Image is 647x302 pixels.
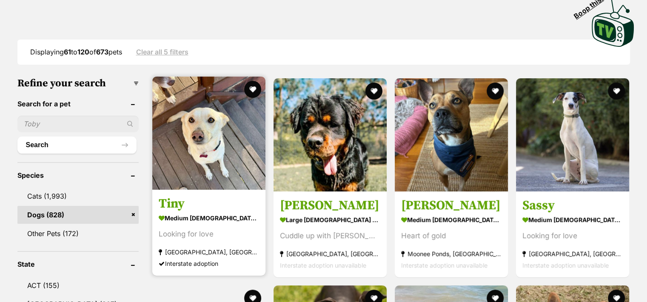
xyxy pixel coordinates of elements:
[516,78,629,191] img: Sassy - Staffordshire Bull Terrier Dog
[159,258,259,269] div: Interstate adoption
[159,212,259,224] strong: medium [DEMOGRAPHIC_DATA] Dog
[280,230,380,242] div: Cuddle up with [PERSON_NAME]
[17,137,137,154] button: Search
[280,248,380,259] strong: [GEOGRAPHIC_DATA], [GEOGRAPHIC_DATA]
[274,78,387,191] img: Kozy Falko - Rottweiler Dog
[395,191,508,277] a: [PERSON_NAME] medium [DEMOGRAPHIC_DATA] Dog Heart of gold Moonee Ponds, [GEOGRAPHIC_DATA] Interst...
[608,83,625,100] button: favourite
[365,83,382,100] button: favourite
[274,191,387,277] a: [PERSON_NAME] large [DEMOGRAPHIC_DATA] Dog Cuddle up with [PERSON_NAME] [GEOGRAPHIC_DATA], [GEOGR...
[96,48,108,56] strong: 673
[17,276,139,294] a: ACT (155)
[522,197,623,214] h3: Sassy
[17,260,139,268] header: State
[522,248,623,259] strong: [GEOGRAPHIC_DATA], [GEOGRAPHIC_DATA]
[77,48,89,56] strong: 120
[17,225,139,242] a: Other Pets (172)
[401,197,502,214] h3: [PERSON_NAME]
[152,77,265,190] img: Tiny - Australian Kelpie Dog
[17,77,139,89] h3: Refine your search
[522,214,623,226] strong: medium [DEMOGRAPHIC_DATA] Dog
[401,230,502,242] div: Heart of gold
[280,197,380,214] h3: [PERSON_NAME]
[17,187,139,205] a: Cats (1,993)
[159,228,259,240] div: Looking for love
[159,246,259,258] strong: [GEOGRAPHIC_DATA], [GEOGRAPHIC_DATA]
[136,48,188,56] a: Clear all 5 filters
[17,100,139,108] header: Search for a pet
[516,191,629,277] a: Sassy medium [DEMOGRAPHIC_DATA] Dog Looking for love [GEOGRAPHIC_DATA], [GEOGRAPHIC_DATA] Interst...
[159,196,259,212] h3: Tiny
[152,189,265,276] a: Tiny medium [DEMOGRAPHIC_DATA] Dog Looking for love [GEOGRAPHIC_DATA], [GEOGRAPHIC_DATA] Intersta...
[487,83,504,100] button: favourite
[395,78,508,191] img: Chloe Haliwell - Staffordshire Bull Terrier x Australian Kelpie Dog
[522,230,623,242] div: Looking for love
[17,116,139,132] input: Toby
[401,262,487,269] span: Interstate adoption unavailable
[280,262,366,269] span: Interstate adoption unavailable
[17,206,139,224] a: Dogs (828)
[244,81,261,98] button: favourite
[17,171,139,179] header: Species
[401,214,502,226] strong: medium [DEMOGRAPHIC_DATA] Dog
[30,48,122,56] span: Displaying to of pets
[522,262,609,269] span: Interstate adoption unavailable
[280,214,380,226] strong: large [DEMOGRAPHIC_DATA] Dog
[64,48,71,56] strong: 61
[401,248,502,259] strong: Moonee Ponds, [GEOGRAPHIC_DATA]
